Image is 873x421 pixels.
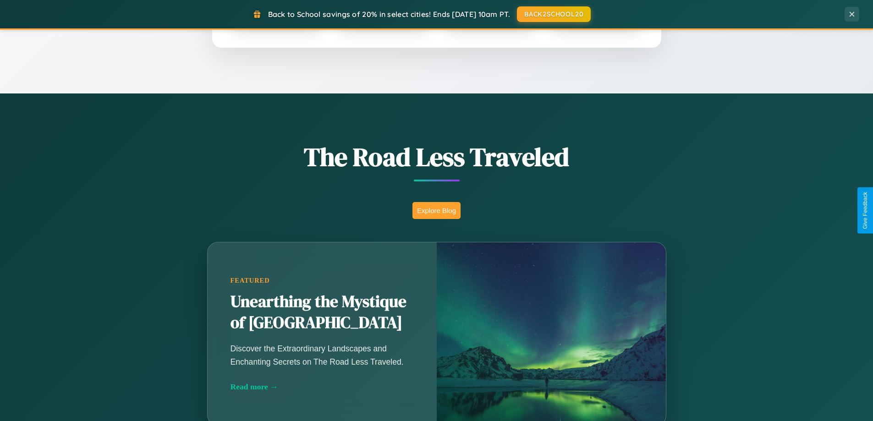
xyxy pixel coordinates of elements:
[412,202,461,219] button: Explore Blog
[231,291,414,334] h2: Unearthing the Mystique of [GEOGRAPHIC_DATA]
[517,6,591,22] button: BACK2SCHOOL20
[231,342,414,368] p: Discover the Extraordinary Landscapes and Enchanting Secrets on The Road Less Traveled.
[862,192,868,229] div: Give Feedback
[268,10,510,19] span: Back to School savings of 20% in select cities! Ends [DATE] 10am PT.
[231,277,414,284] div: Featured
[231,382,414,392] div: Read more →
[162,139,712,175] h1: The Road Less Traveled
